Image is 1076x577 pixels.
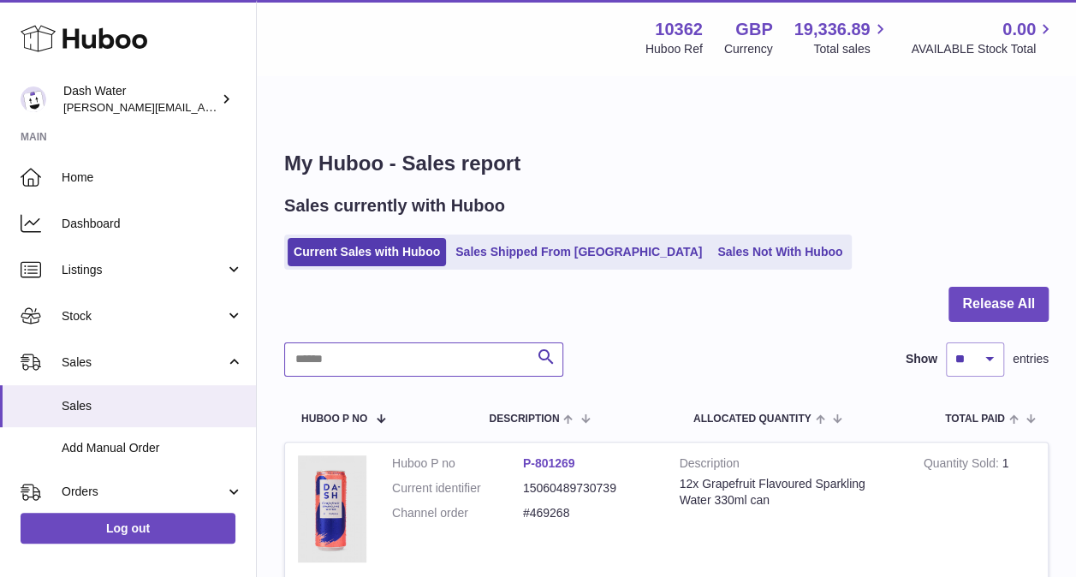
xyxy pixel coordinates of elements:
div: 12x Grapefruit Flavoured Sparkling Water 330ml can [680,476,898,509]
span: Listings [62,262,225,278]
div: Huboo Ref [645,41,703,57]
span: Total sales [813,41,889,57]
a: 19,336.89 Total sales [794,18,889,57]
span: Sales [62,398,243,414]
span: Dashboard [62,216,243,232]
dd: #469268 [523,505,654,521]
span: Home [62,170,243,186]
button: Release All [948,287,1049,322]
h1: My Huboo - Sales report [284,150,1049,177]
img: james@dash-water.com [21,86,46,112]
span: Add Manual Order [62,440,243,456]
span: Description [489,413,559,425]
span: [PERSON_NAME][EMAIL_ADDRESS][DOMAIN_NAME] [63,100,343,114]
span: Total paid [945,413,1005,425]
a: Sales Shipped From [GEOGRAPHIC_DATA] [449,238,708,266]
strong: Quantity Sold [924,456,1002,474]
span: ALLOCATED Quantity [693,413,811,425]
div: Currency [724,41,773,57]
h2: Sales currently with Huboo [284,194,505,217]
span: Sales [62,354,225,371]
span: Orders [62,484,225,500]
a: Sales Not With Huboo [711,238,848,266]
span: 19,336.89 [794,18,870,41]
label: Show [906,351,937,367]
a: Current Sales with Huboo [288,238,446,266]
span: Huboo P no [301,413,367,425]
dt: Huboo P no [392,455,523,472]
span: AVAILABLE Stock Total [911,41,1055,57]
span: 0.00 [1002,18,1036,41]
strong: GBP [735,18,772,41]
a: P-801269 [523,456,575,470]
strong: Description [680,455,898,476]
a: Log out [21,513,235,544]
span: Stock [62,308,225,324]
a: 0.00 AVAILABLE Stock Total [911,18,1055,57]
div: Dash Water [63,83,217,116]
dd: 15060489730739 [523,480,654,497]
strong: 10362 [655,18,703,41]
img: 103621724231836.png [298,455,366,562]
span: entries [1013,351,1049,367]
dt: Current identifier [392,480,523,497]
dt: Channel order [392,505,523,521]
